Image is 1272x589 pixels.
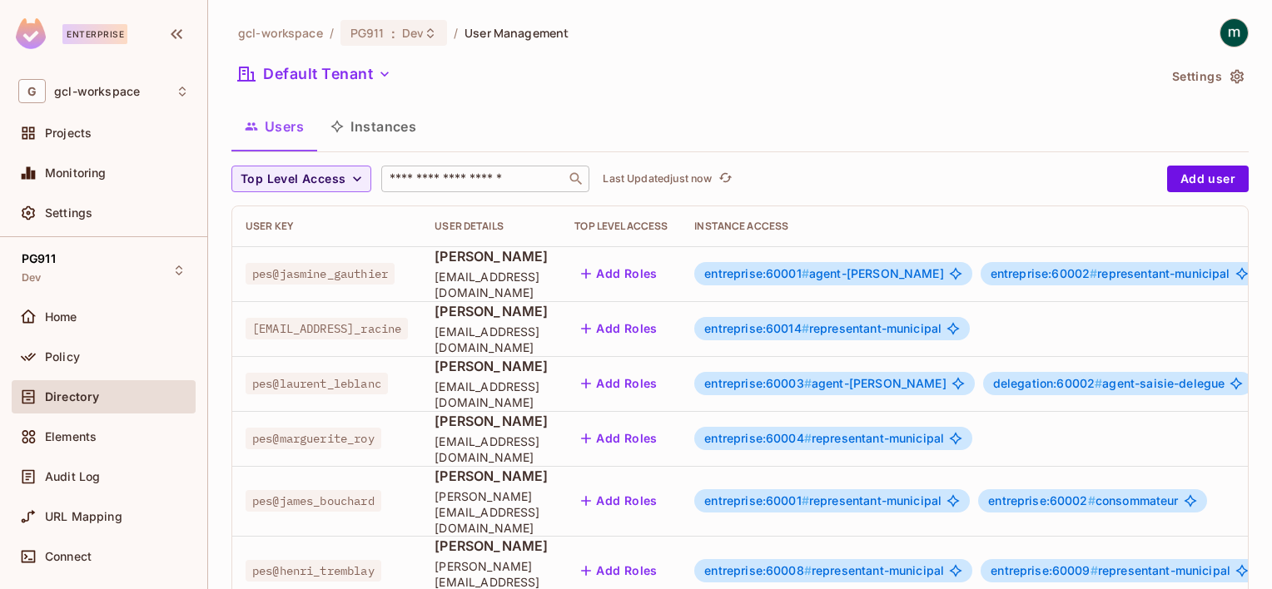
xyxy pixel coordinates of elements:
[45,550,92,563] span: Connect
[62,24,127,44] div: Enterprise
[435,247,548,265] span: [PERSON_NAME]
[718,171,733,187] span: refresh
[991,266,1098,280] span: entreprise:60002
[435,324,548,355] span: [EMAIL_ADDRESS][DOMAIN_NAME]
[993,377,1225,390] span: agent-saisie-delegue
[246,318,408,339] span: [EMAIL_ADDRESS]_racine
[45,390,99,403] span: Directory
[238,25,323,41] span: the active workspace
[246,373,388,394] span: pes@laurent_leblanc
[1088,493,1096,507] span: #
[454,25,458,41] li: /
[241,169,345,190] span: Top Level Access
[704,322,942,335] span: representant-municipal
[574,260,664,287] button: Add Roles
[704,564,944,577] span: representant-municipal
[991,563,1098,577] span: entreprise:60009
[246,263,395,285] span: pes@jasmine_gauthier
[435,379,548,410] span: [EMAIL_ADDRESS][DOMAIN_NAME]
[45,430,97,443] span: Elements
[330,25,334,41] li: /
[704,563,812,577] span: entreprise:60008
[45,166,107,180] span: Monitoring
[704,431,812,445] span: entreprise:60004
[574,370,664,397] button: Add Roles
[988,494,1178,507] span: consommateur
[1165,63,1249,90] button: Settings
[574,425,664,452] button: Add Roles
[993,376,1103,390] span: delegation:60002
[231,61,398,87] button: Default Tenant
[1095,376,1102,390] span: #
[704,494,942,507] span: representant-municipal
[435,412,548,430] span: [PERSON_NAME]
[802,321,809,335] span: #
[712,169,735,189] span: Click to refresh data
[435,269,548,300] span: [EMAIL_ADDRESS][DOMAIN_NAME]
[390,27,396,40] span: :
[704,377,946,390] span: agent-[PERSON_NAME]
[435,357,548,375] span: [PERSON_NAME]
[246,428,381,449] span: pes@marguerite_roy
[231,106,317,147] button: Users
[1167,166,1249,192] button: Add user
[704,493,809,507] span: entreprise:60001
[45,350,80,364] span: Policy
[804,376,812,390] span: #
[402,25,424,41] span: Dev
[246,490,381,512] span: pes@james_bouchard
[991,267,1230,280] span: representant-municipal
[988,493,1096,507] span: entreprise:60002
[1220,19,1248,47] img: mathieu h
[317,106,430,147] button: Instances
[45,510,122,523] span: URL Mapping
[435,433,548,465] span: [EMAIL_ADDRESS][DOMAIN_NAME]
[704,376,812,390] span: entreprise:60003
[574,557,664,584] button: Add Roles
[16,18,46,49] img: SReyMgAAAABJRU5ErkJggg==
[231,166,371,192] button: Top Level Access
[715,169,735,189] button: refresh
[54,85,140,98] span: Workspace: gcl-workspace
[574,315,664,342] button: Add Roles
[574,220,668,233] div: Top Level Access
[435,537,548,555] span: [PERSON_NAME]
[574,488,664,514] button: Add Roles
[45,310,77,324] span: Home
[603,172,712,186] p: Last Updated just now
[704,266,809,280] span: entreprise:60001
[22,252,56,265] span: PG911
[1090,266,1097,280] span: #
[18,79,46,103] span: G
[704,321,809,335] span: entreprise:60014
[804,563,812,577] span: #
[45,470,100,483] span: Audit Log
[802,493,809,507] span: #
[991,564,1230,577] span: representant-municipal
[435,467,548,485] span: [PERSON_NAME]
[246,220,408,233] div: User Key
[804,431,812,445] span: #
[45,206,92,220] span: Settings
[435,220,548,233] div: User Details
[350,25,385,41] span: PG911
[465,25,569,41] span: User Management
[22,271,41,285] span: Dev
[246,560,381,582] span: pes@henri_tremblay
[435,488,548,536] span: [PERSON_NAME][EMAIL_ADDRESS][DOMAIN_NAME]
[1091,563,1098,577] span: #
[802,266,809,280] span: #
[704,432,944,445] span: representant-municipal
[45,126,92,140] span: Projects
[435,302,548,320] span: [PERSON_NAME]
[704,267,943,280] span: agent-[PERSON_NAME]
